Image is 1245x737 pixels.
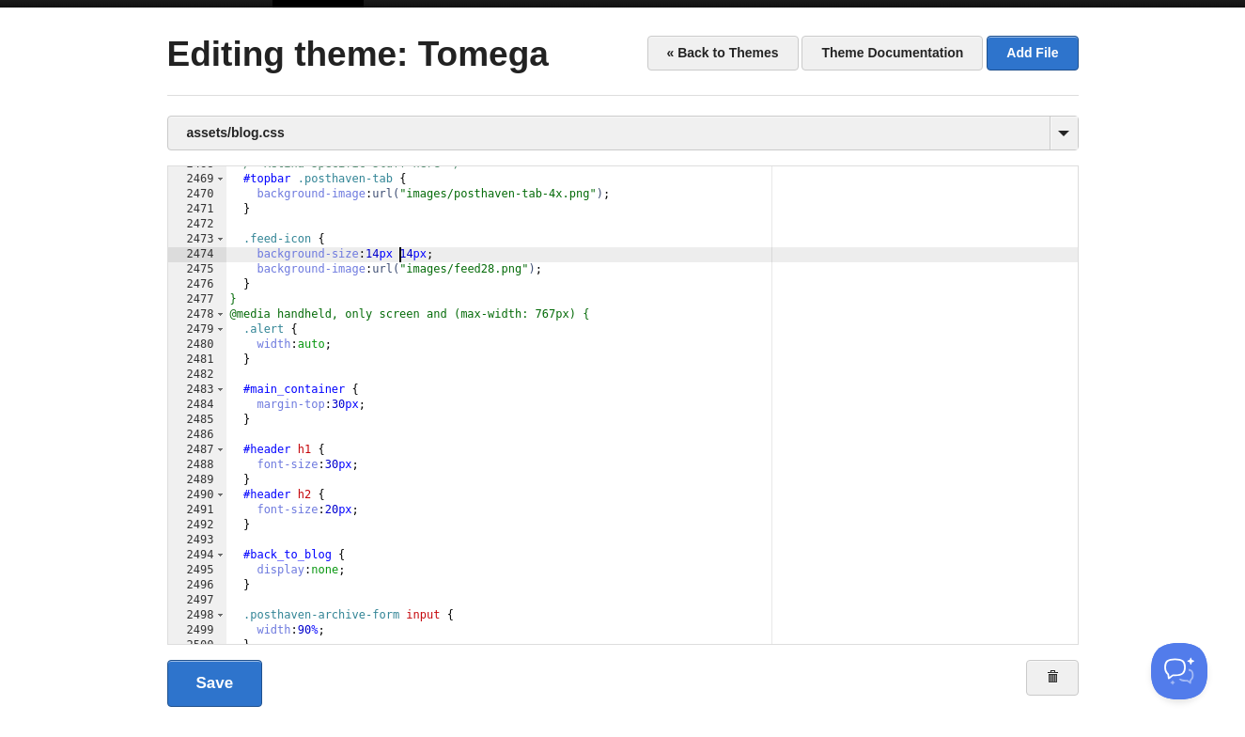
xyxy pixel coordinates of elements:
div: 2498 [168,608,226,623]
div: 2497 [168,593,226,608]
iframe: Help Scout Beacon - Open [1151,643,1207,699]
div: 2476 [168,277,226,292]
div: 2481 [168,353,226,368]
div: 2470 [168,187,226,202]
div: 2490 [168,488,226,503]
div: 2471 [168,202,226,217]
div: 2488 [168,458,226,473]
div: 2492 [168,518,226,533]
div: 2499 [168,623,226,638]
div: 2477 [168,292,226,307]
a: « Back to Themes [647,36,799,71]
div: 2493 [168,533,226,548]
div: 2478 [168,307,226,322]
div: 2483 [168,383,226,398]
h2: Editing theme: Tomega [167,36,1079,74]
div: 2491 [168,503,226,518]
div: 2494 [168,548,226,563]
div: 2472 [168,217,226,232]
div: 2485 [168,413,226,428]
div: 2500 [168,638,226,653]
div: 2495 [168,563,226,578]
div: 2474 [168,247,226,262]
div: 2479 [168,322,226,337]
a: Add File [987,36,1078,71]
a: assets/blog.css [168,117,1078,149]
div: 2496 [168,578,226,593]
div: 2475 [168,262,226,277]
div: 2486 [168,428,226,443]
div: 2482 [168,368,226,383]
div: 2484 [168,398,226,413]
div: 2473 [168,232,226,247]
a: Save [167,660,263,707]
a: Theme Documentation [801,36,983,71]
div: 2469 [168,172,226,187]
div: 2489 [168,473,226,488]
div: 2480 [168,337,226,353]
div: 2487 [168,443,226,458]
